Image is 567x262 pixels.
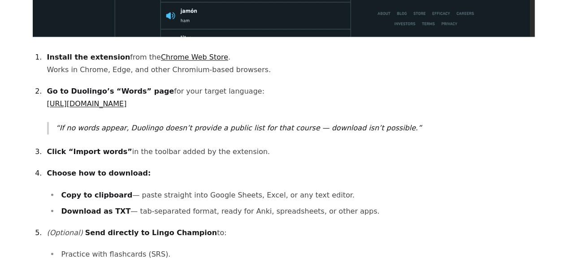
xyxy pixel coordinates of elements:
[59,248,535,260] li: Practice with flashcards (SRS).
[47,226,535,239] p: to:
[59,205,535,217] li: — tab-separated format, ready for Anki, spreadsheets, or other apps.
[47,53,130,61] strong: Install the extension
[47,85,535,110] p: for your target language:
[47,51,535,76] p: from the . Works in Chrome, Edge, and other Chromium-based browsers.
[47,99,127,108] a: [URL][DOMAIN_NAME]
[61,190,133,199] strong: Copy to clipboard
[47,169,151,177] strong: Choose how to download:
[47,146,535,158] p: in the toolbar added by the extension.
[85,228,217,236] strong: Send directly to Lingo Champion
[59,189,535,201] li: — paste straight into Google Sheets, Excel, or any text editor.
[61,206,131,215] strong: Download as TXT
[47,147,132,156] strong: Click “Import words”
[47,87,174,95] strong: Go to Duolingo’s “Words” page
[161,53,228,61] a: Chrome Web Store
[56,122,535,134] p: If no words appear, Duolingo doesn’t provide a public list for that course — download isn’t possi...
[47,228,83,236] em: (Optional)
